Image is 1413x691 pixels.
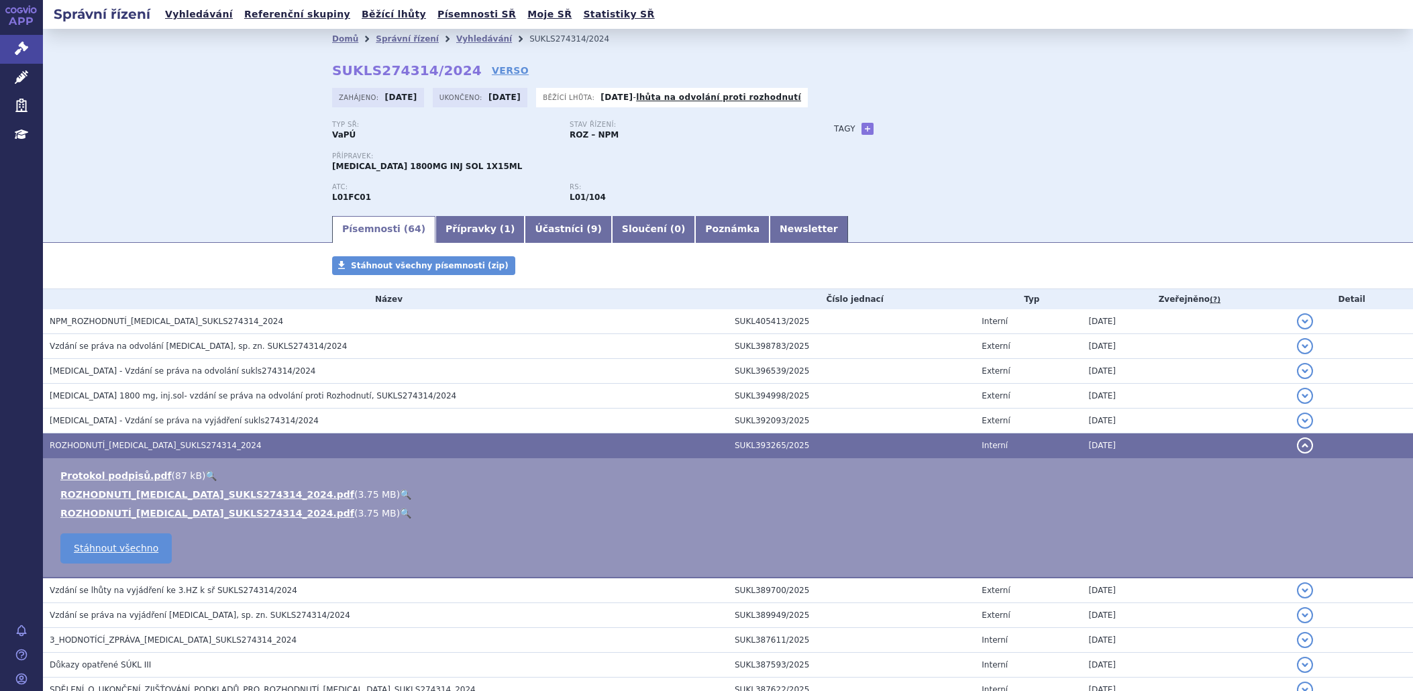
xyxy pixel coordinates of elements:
td: SUKL392093/2025 [728,409,975,433]
td: [DATE] [1082,309,1290,334]
a: Domů [332,34,358,44]
td: [DATE] [1082,628,1290,653]
a: VERSO [492,64,529,77]
a: Účastníci (9) [525,216,611,243]
button: detail [1297,338,1313,354]
a: + [861,123,874,135]
a: ROZHODNUTÍ_[MEDICAL_DATA]_SUKLS274314_2024.pdf [60,508,354,519]
span: 0 [674,223,681,234]
span: 87 kB [175,470,202,481]
td: [DATE] [1082,359,1290,384]
a: Stáhnout všechny písemnosti (zip) [332,256,515,275]
span: Ukončeno: [439,92,485,103]
a: Písemnosti SŘ [433,5,520,23]
p: ATC: [332,183,556,191]
td: [DATE] [1082,384,1290,409]
span: Externí [982,416,1010,425]
span: 64 [408,223,421,234]
span: [MEDICAL_DATA] 1800MG INJ SOL 1X15ML [332,162,522,171]
span: 3.75 MB [358,489,396,500]
a: Newsletter [770,216,848,243]
strong: ROZ – NPM [570,130,619,140]
span: Externí [982,341,1010,351]
li: SUKLS274314/2024 [529,29,627,49]
button: detail [1297,607,1313,623]
a: Poznámka [695,216,770,243]
p: Přípravek: [332,152,807,160]
td: SUKL394998/2025 [728,384,975,409]
a: Přípravky (1) [435,216,525,243]
button: detail [1297,582,1313,598]
a: 🔍 [205,470,217,481]
button: detail [1297,632,1313,648]
span: DARZALEX 1800 mg, inj.sol- vzdání se práva na odvolání proti Rozhodnutí, SUKLS274314/2024 [50,391,456,401]
span: Externí [982,610,1010,620]
a: Statistiky SŘ [579,5,658,23]
strong: DARATUMUMAB [332,193,371,202]
td: SUKL398783/2025 [728,334,975,359]
td: SUKL396539/2025 [728,359,975,384]
th: Detail [1290,289,1413,309]
button: detail [1297,437,1313,454]
a: lhůta na odvolání proti rozhodnutí [636,93,801,102]
td: [DATE] [1082,603,1290,628]
p: - [600,92,801,103]
button: detail [1297,363,1313,379]
span: Stáhnout všechny písemnosti (zip) [351,261,509,270]
td: [DATE] [1082,433,1290,458]
button: detail [1297,388,1313,404]
strong: [DATE] [488,93,521,102]
a: Protokol podpisů.pdf [60,470,172,481]
a: Vyhledávání [456,34,512,44]
span: ROZHODNUTÍ_DARZALEX_SUKLS274314_2024 [50,441,262,450]
span: Vzdání se práva na vyjádření DARZALEX, sp. zn. SUKLS274314/2024 [50,610,350,620]
td: SUKL389700/2025 [728,578,975,603]
li: ( ) [60,507,1400,520]
span: DARZALEX - Vzdání se práva na vyjádření sukls274314/2024 [50,416,319,425]
strong: [DATE] [600,93,633,102]
p: Stav řízení: [570,121,794,129]
a: Stáhnout všechno [60,533,172,564]
h3: Tagy [834,121,855,137]
span: Běžící lhůta: [543,92,597,103]
li: ( ) [60,469,1400,482]
span: Interní [982,317,1008,326]
a: Písemnosti (64) [332,216,435,243]
a: 🔍 [400,489,411,500]
td: SUKL405413/2025 [728,309,975,334]
span: Interní [982,635,1008,645]
h2: Správní řízení [43,5,161,23]
li: ( ) [60,488,1400,501]
abbr: (?) [1210,295,1220,305]
span: 3.75 MB [358,508,396,519]
span: Externí [982,366,1010,376]
th: Číslo jednací [728,289,975,309]
th: Typ [975,289,1082,309]
strong: [DATE] [385,93,417,102]
span: 9 [591,223,598,234]
strong: SUKLS274314/2024 [332,62,482,78]
td: [DATE] [1082,653,1290,678]
span: Interní [982,660,1008,670]
button: detail [1297,313,1313,329]
span: Zahájeno: [339,92,381,103]
a: Moje SŘ [523,5,576,23]
td: [DATE] [1082,334,1290,359]
th: Zveřejněno [1082,289,1290,309]
a: Referenční skupiny [240,5,354,23]
td: SUKL387593/2025 [728,653,975,678]
span: Interní [982,441,1008,450]
td: SUKL393265/2025 [728,433,975,458]
td: SUKL387611/2025 [728,628,975,653]
p: Typ SŘ: [332,121,556,129]
a: Vyhledávání [161,5,237,23]
a: Běžící lhůty [358,5,430,23]
p: RS: [570,183,794,191]
span: Vzdání se práva na odvolání DARZALEX, sp. zn. SUKLS274314/2024 [50,341,347,351]
button: detail [1297,413,1313,429]
span: 1 [504,223,511,234]
span: NPM_ROZHODNUTÍ_DARZALEX_SUKLS274314_2024 [50,317,283,326]
span: Externí [982,586,1010,595]
a: 🔍 [400,508,411,519]
span: Vzdání se lhůty na vyjádření ke 3.HZ k sř SUKLS274314/2024 [50,586,297,595]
